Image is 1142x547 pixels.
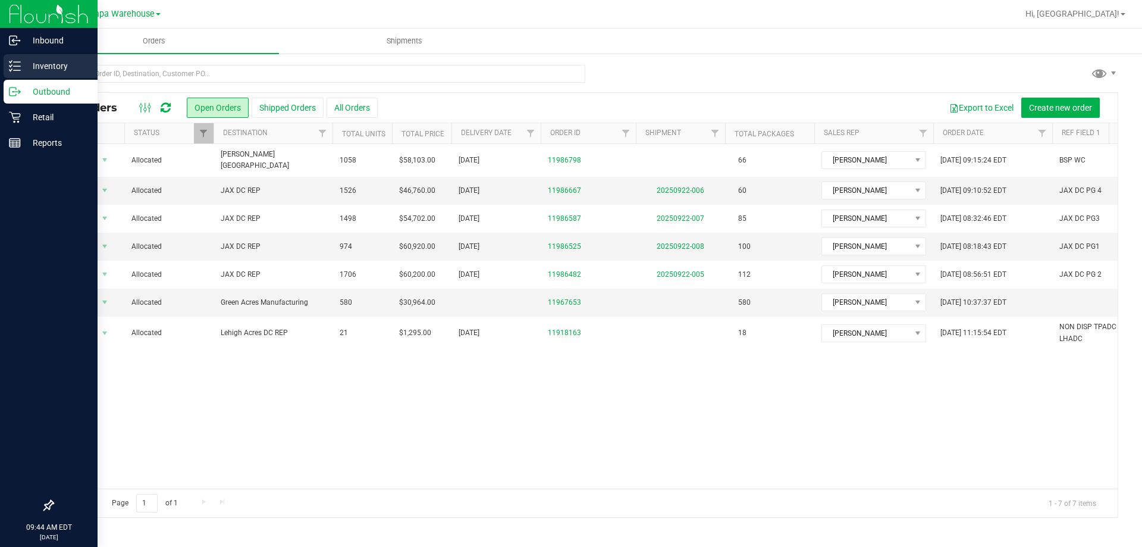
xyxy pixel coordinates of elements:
[401,130,444,138] a: Total Price
[822,182,911,199] span: [PERSON_NAME]
[459,213,479,224] span: [DATE]
[21,33,92,48] p: Inbound
[732,182,752,199] span: 60
[732,152,752,169] span: 66
[21,110,92,124] p: Retail
[52,65,585,83] input: Search Order ID, Destination, Customer PO...
[21,59,92,73] p: Inventory
[732,324,752,342] span: 18
[548,155,581,166] a: 11986798
[940,241,1006,252] span: [DATE] 08:18:43 EDT
[732,210,752,227] span: 85
[940,155,1006,166] span: [DATE] 09:15:24 EDT
[221,149,325,171] span: [PERSON_NAME][GEOGRAPHIC_DATA]
[459,155,479,166] span: [DATE]
[9,60,21,72] inline-svg: Inventory
[221,185,325,196] span: JAX DC REP
[548,269,581,280] a: 11986482
[548,297,581,308] a: 11967653
[1059,185,1102,196] span: JAX DC PG 4
[221,241,325,252] span: JAX DC REP
[9,35,21,46] inline-svg: Inbound
[822,325,911,342] span: [PERSON_NAME]
[340,213,356,224] span: 1498
[194,123,214,143] a: Filter
[131,213,206,224] span: Allocated
[705,123,725,143] a: Filter
[1059,269,1102,280] span: JAX DC PG 2
[131,297,206,308] span: Allocated
[279,29,529,54] a: Shipments
[732,238,757,255] span: 100
[1059,155,1085,166] span: BSP WC
[461,129,512,137] a: Delivery Date
[822,294,911,311] span: [PERSON_NAME]
[459,327,479,339] span: [DATE]
[399,297,435,308] span: $30,964.00
[29,29,279,54] a: Orders
[732,266,757,283] span: 112
[340,155,356,166] span: 1058
[252,98,324,118] button: Shipped Orders
[340,297,352,308] span: 580
[657,242,704,251] a: 20250922-008
[134,129,159,137] a: Status
[131,155,206,166] span: Allocated
[340,327,348,339] span: 21
[824,129,859,137] a: Sales Rep
[1059,321,1134,344] span: NON DISP TPADC > LHADC
[131,241,206,252] span: Allocated
[1059,213,1100,224] span: JAX DC PG3
[940,327,1006,339] span: [DATE] 11:15:54 EDT
[136,494,158,512] input: 1
[521,123,541,143] a: Filter
[1033,123,1052,143] a: Filter
[940,185,1006,196] span: [DATE] 09:10:52 EDT
[657,186,704,195] a: 20250922-006
[459,241,479,252] span: [DATE]
[9,111,21,123] inline-svg: Retail
[12,452,48,487] iframe: Resource center
[221,269,325,280] span: JAX DC REP
[399,155,435,166] span: $58,103.00
[657,270,704,279] a: 20250922-005
[223,129,268,137] a: Destination
[940,297,1006,308] span: [DATE] 10:37:37 EDT
[940,269,1006,280] span: [DATE] 08:56:51 EDT
[221,327,325,339] span: Lehigh Acres DC REP
[127,36,181,46] span: Orders
[645,129,681,137] a: Shipment
[98,266,112,283] span: select
[657,214,704,223] a: 20250922-007
[822,266,911,283] span: [PERSON_NAME]
[735,130,794,138] a: Total Packages
[340,185,356,196] span: 1526
[82,9,155,19] span: Tampa Warehouse
[327,98,378,118] button: All Orders
[102,494,187,512] span: Page of 1
[1039,494,1106,512] span: 1 - 7 of 7 items
[914,123,933,143] a: Filter
[342,130,385,138] a: Total Units
[131,269,206,280] span: Allocated
[399,327,431,339] span: $1,295.00
[21,136,92,150] p: Reports
[9,137,21,149] inline-svg: Reports
[942,98,1021,118] button: Export to Excel
[131,185,206,196] span: Allocated
[221,213,325,224] span: JAX DC REP
[459,269,479,280] span: [DATE]
[822,152,911,168] span: [PERSON_NAME]
[616,123,636,143] a: Filter
[371,36,438,46] span: Shipments
[98,325,112,342] span: select
[1025,9,1119,18] span: Hi, [GEOGRAPHIC_DATA]!
[21,85,92,99] p: Outbound
[187,98,249,118] button: Open Orders
[340,241,352,252] span: 974
[550,129,581,137] a: Order ID
[943,129,984,137] a: Order Date
[5,533,92,542] p: [DATE]
[1059,241,1100,252] span: JAX DC PG1
[340,269,356,280] span: 1706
